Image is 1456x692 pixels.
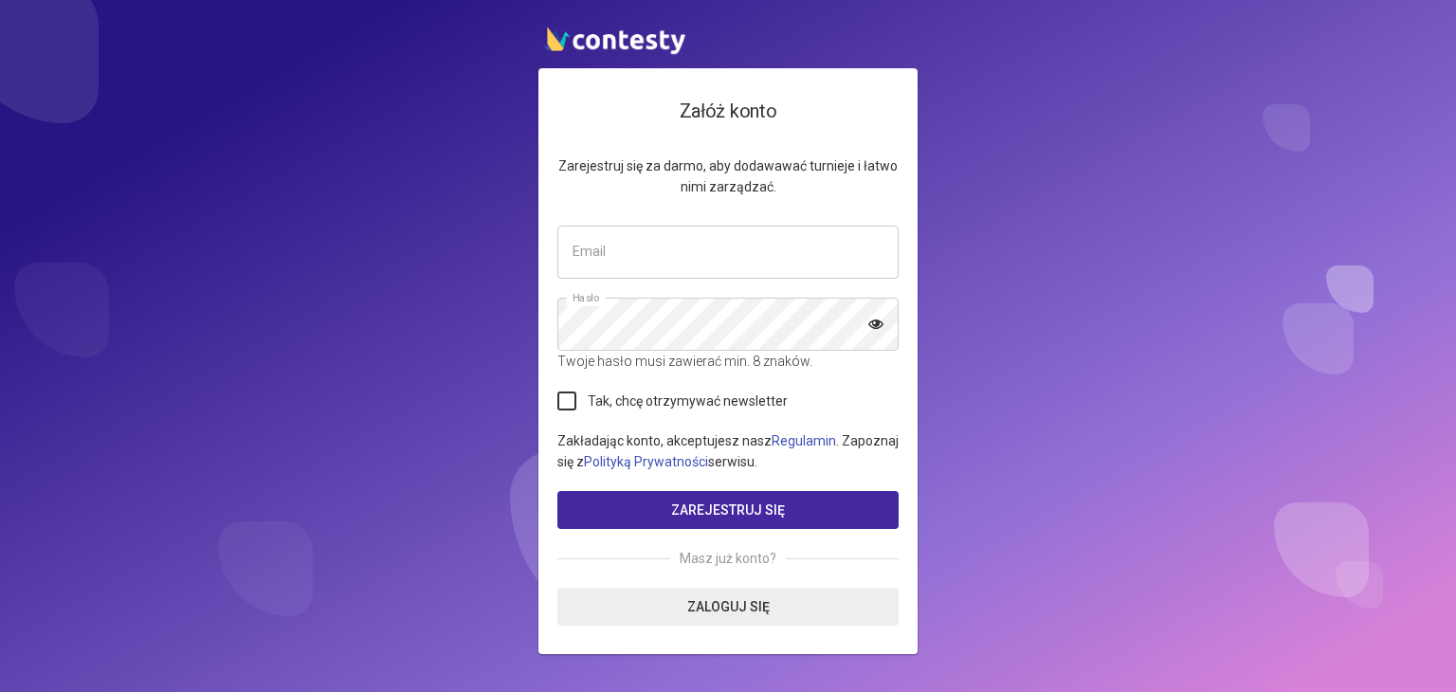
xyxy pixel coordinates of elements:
[670,548,786,569] span: Masz już konto?
[557,351,899,372] p: Twoje hasło musi zawierać min. 8 znaków.
[538,19,690,59] img: contesty logo
[772,433,836,448] a: Regulamin
[584,454,708,469] a: Polityką Prywatności
[557,391,788,411] label: Tak, chcę otrzymywać newsletter
[557,491,899,529] button: Zarejestruj się
[671,502,785,518] span: Zarejestruj się
[557,430,899,472] p: Zakładając konto, akceptujesz nasz . Zapoznaj się z serwisu.
[557,155,899,197] p: Zarejestruj się za darmo, aby dodawawać turnieje i łatwo nimi zarządzać.
[557,588,899,626] a: Zaloguj się
[557,97,899,126] h4: Załóż konto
